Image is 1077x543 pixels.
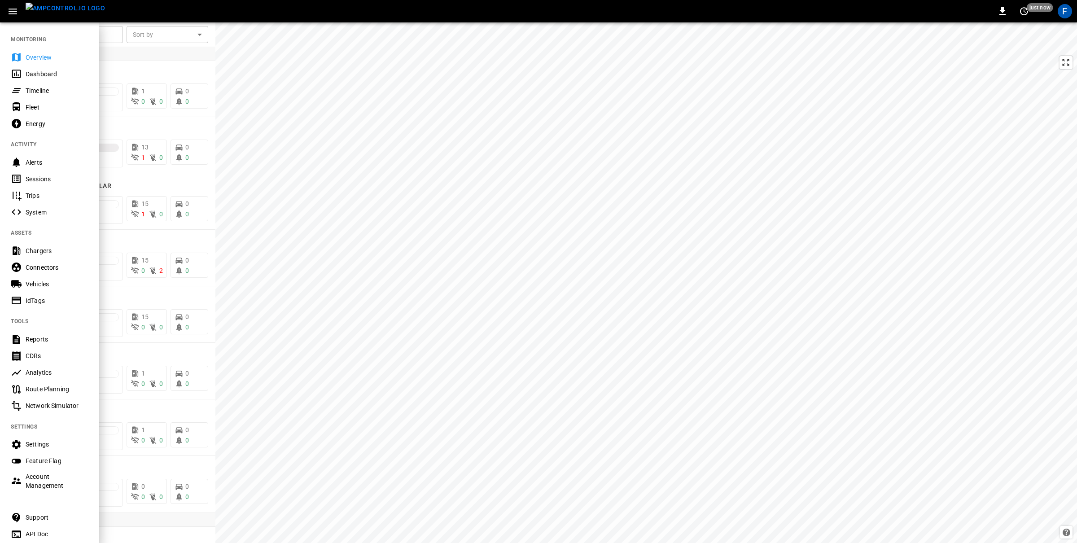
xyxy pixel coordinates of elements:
div: Overview [26,53,88,62]
div: CDRs [26,351,88,360]
div: Analytics [26,368,88,377]
div: Network Simulator [26,401,88,410]
div: Alerts [26,158,88,167]
div: Settings [26,440,88,449]
div: Reports [26,335,88,344]
div: Trips [26,191,88,200]
div: Connectors [26,263,88,272]
div: Support [26,513,88,522]
div: Chargers [26,246,88,255]
div: System [26,208,88,217]
div: Sessions [26,175,88,184]
img: ampcontrol.io logo [26,3,105,14]
div: Route Planning [26,385,88,394]
div: API Doc [26,530,88,539]
div: Energy [26,119,88,128]
div: profile-icon [1058,4,1072,18]
div: Dashboard [26,70,88,79]
div: IdTags [26,296,88,305]
div: Feature Flag [26,456,88,465]
div: Timeline [26,86,88,95]
button: set refresh interval [1017,4,1031,18]
div: Account Management [26,472,88,490]
div: Fleet [26,103,88,112]
span: just now [1027,3,1053,12]
div: Vehicles [26,280,88,289]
